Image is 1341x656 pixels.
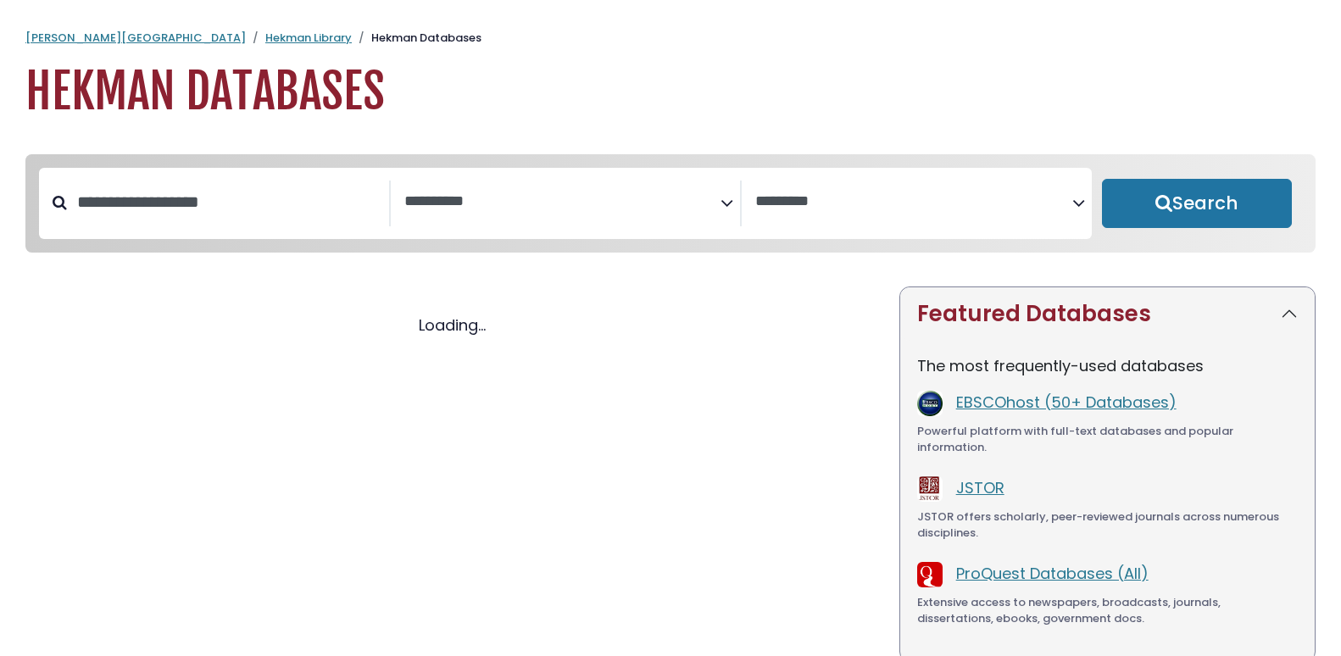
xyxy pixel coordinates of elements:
a: ProQuest Databases (All) [956,563,1149,584]
textarea: Search [755,193,1072,211]
button: Submit for Search Results [1102,179,1292,228]
p: The most frequently-used databases [917,354,1298,377]
a: JSTOR [956,477,1004,498]
div: Powerful platform with full-text databases and popular information. [917,423,1298,456]
li: Hekman Databases [352,30,481,47]
button: Featured Databases [900,287,1315,341]
div: Loading... [25,314,879,336]
nav: breadcrumb [25,30,1316,47]
a: EBSCOhost (50+ Databases) [956,392,1177,413]
div: JSTOR offers scholarly, peer-reviewed journals across numerous disciplines. [917,509,1298,542]
textarea: Search [404,193,721,211]
h1: Hekman Databases [25,64,1316,120]
a: [PERSON_NAME][GEOGRAPHIC_DATA] [25,30,246,46]
input: Search database by title or keyword [67,188,389,216]
a: Hekman Library [265,30,352,46]
nav: Search filters [25,154,1316,253]
div: Extensive access to newspapers, broadcasts, journals, dissertations, ebooks, government docs. [917,594,1298,627]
